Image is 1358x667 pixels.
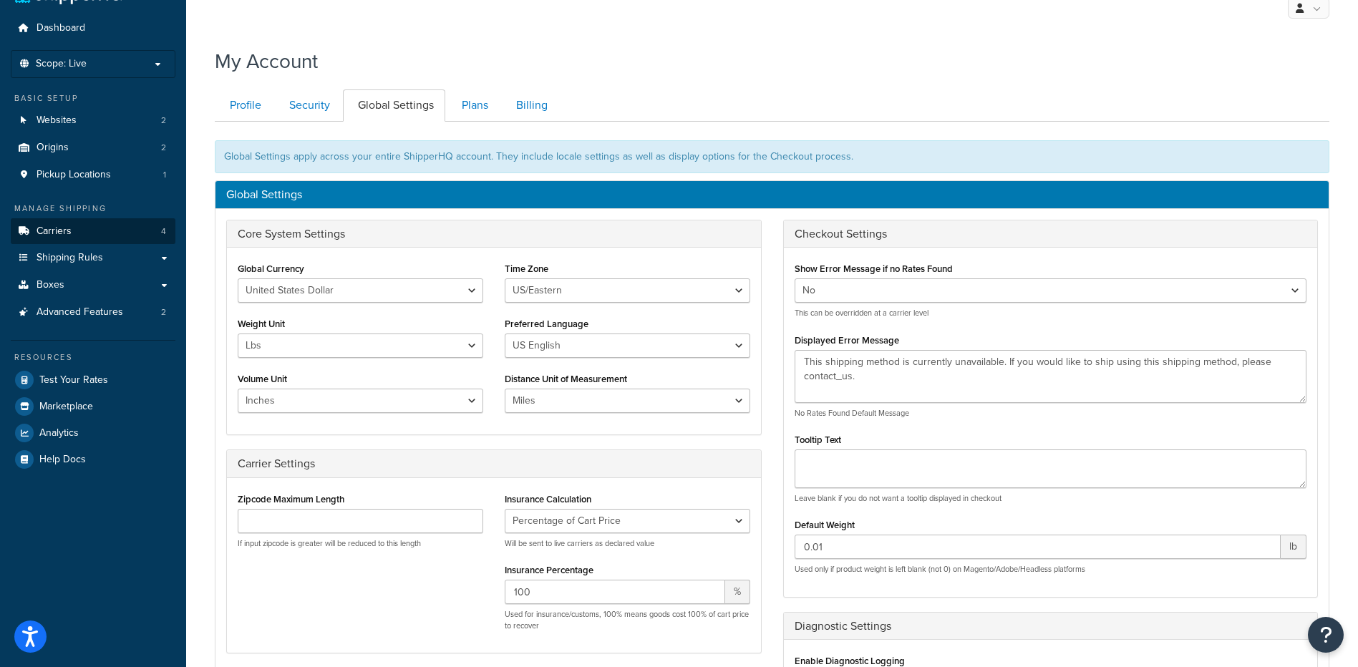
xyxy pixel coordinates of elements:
[725,580,750,604] span: %
[11,92,175,104] div: Basic Setup
[11,203,175,215] div: Manage Shipping
[795,493,1307,504] p: Leave blank if you do not want a tooltip displayed in checkout
[11,245,175,271] a: Shipping Rules
[795,564,1307,575] p: Used only if product weight is left blank (not 0) on Magento/Adobe/Headless platforms
[795,263,953,274] label: Show Error Message if no Rates Found
[161,142,166,154] span: 2
[1308,617,1344,653] button: Open Resource Center
[11,107,175,134] a: Websites 2
[795,408,1307,419] p: No Rates Found Default Message
[447,89,500,122] a: Plans
[37,169,111,181] span: Pickup Locations
[11,218,175,245] a: Carriers 4
[39,374,108,386] span: Test Your Rates
[238,263,304,274] label: Global Currency
[215,47,318,75] h1: My Account
[343,89,445,122] a: Global Settings
[11,15,175,42] a: Dashboard
[161,115,166,127] span: 2
[795,228,1307,240] h3: Checkout Settings
[11,394,175,419] a: Marketplace
[505,263,548,274] label: Time Zone
[238,374,287,384] label: Volume Unit
[37,115,77,127] span: Websites
[39,427,79,439] span: Analytics
[274,89,341,122] a: Security
[11,135,175,161] a: Origins 2
[238,318,285,329] label: Weight Unit
[795,335,899,346] label: Displayed Error Message
[161,225,166,238] span: 4
[39,401,93,413] span: Marketplace
[11,162,175,188] a: Pickup Locations 1
[39,454,86,466] span: Help Docs
[11,107,175,134] li: Websites
[11,420,175,446] a: Analytics
[37,225,72,238] span: Carriers
[37,306,123,318] span: Advanced Features
[505,609,750,631] p: Used for insurance/customs, 100% means goods cost 100% of cart price to recover
[505,374,627,384] label: Distance Unit of Measurement
[37,22,85,34] span: Dashboard
[11,162,175,188] li: Pickup Locations
[11,272,175,298] a: Boxes
[11,299,175,326] a: Advanced Features 2
[163,169,166,181] span: 1
[37,279,64,291] span: Boxes
[238,538,483,549] p: If input zipcode is greater will be reduced to this length
[795,434,841,445] label: Tooltip Text
[215,89,273,122] a: Profile
[501,89,559,122] a: Billing
[11,135,175,161] li: Origins
[11,447,175,472] a: Help Docs
[11,351,175,364] div: Resources
[505,318,588,329] label: Preferred Language
[36,58,87,70] span: Scope: Live
[11,218,175,245] li: Carriers
[505,538,750,549] p: Will be sent to live carriers as declared value
[795,656,905,666] label: Enable Diagnostic Logging
[795,520,855,530] label: Default Weight
[795,620,1307,633] h3: Diagnostic Settings
[238,228,750,240] h3: Core System Settings
[11,367,175,393] a: Test Your Rates
[238,457,750,470] h3: Carrier Settings
[795,308,1307,318] p: This can be overridden at a carrier level
[505,565,593,575] label: Insurance Percentage
[37,142,69,154] span: Origins
[1281,535,1306,559] span: lb
[161,306,166,318] span: 2
[505,494,591,505] label: Insurance Calculation
[238,494,344,505] label: Zipcode Maximum Length
[11,299,175,326] li: Advanced Features
[795,350,1307,403] textarea: This shipping method is currently unavailable. If you would like to ship using this shipping meth...
[226,188,1318,201] h3: Global Settings
[215,140,1329,173] div: Global Settings apply across your entire ShipperHQ account. They include locale settings as well ...
[37,252,103,264] span: Shipping Rules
